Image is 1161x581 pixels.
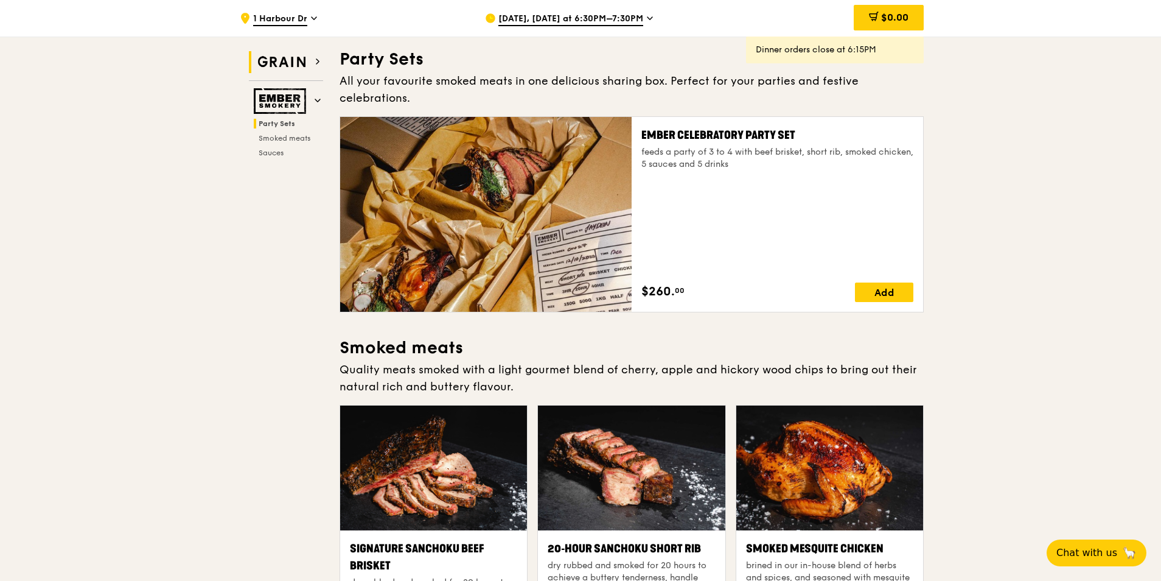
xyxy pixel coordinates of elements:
div: Quality meats smoked with a light gourmet blend of cherry, apple and hickory wood chips to bring ... [340,361,924,395]
div: Dinner orders close at 6:15PM [756,44,914,56]
div: Add [855,283,913,302]
span: Sauces [259,149,284,157]
span: 🦙 [1122,546,1137,560]
div: Ember Celebratory Party Set [641,127,913,144]
span: Chat with us [1056,546,1117,560]
img: Ember Smokery web logo [254,88,310,114]
span: 1 Harbour Dr [253,13,307,26]
button: Chat with us🦙 [1047,540,1146,566]
h3: Party Sets [340,48,924,70]
h3: Smoked meats [340,337,924,359]
img: Grain web logo [254,51,310,73]
span: $260. [641,283,675,301]
span: Smoked meats [259,134,310,143]
span: [DATE], [DATE] at 6:30PM–7:30PM [498,13,643,26]
div: Smoked Mesquite Chicken [746,540,913,557]
div: 20‑hour Sanchoku Short Rib [548,540,715,557]
span: $0.00 [881,12,908,23]
div: feeds a party of 3 to 4 with beef brisket, short rib, smoked chicken, 5 sauces and 5 drinks [641,146,913,171]
div: Signature Sanchoku Beef Brisket [350,540,517,574]
span: Party Sets [259,119,295,128]
span: 00 [675,286,685,295]
div: All your favourite smoked meats in one delicious sharing box. Perfect for your parties and festiv... [340,72,924,107]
